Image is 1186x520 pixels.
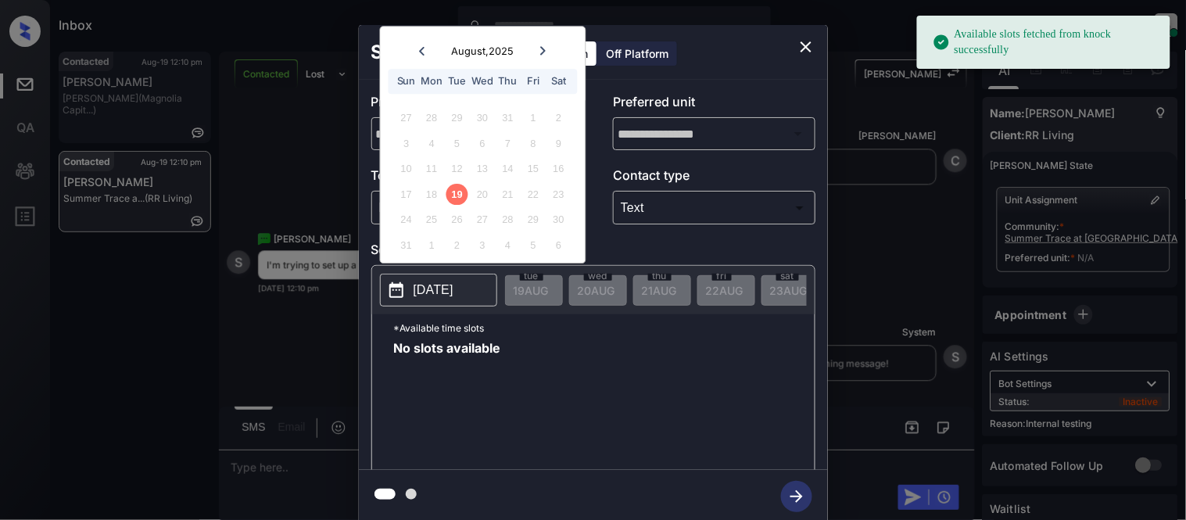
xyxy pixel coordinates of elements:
div: month 2025-08 [385,106,580,258]
div: Not available Friday, September 5th, 2025 [523,235,544,256]
h2: Schedule Tour [359,25,518,80]
div: Not available Monday, July 28th, 2025 [421,108,443,129]
div: Available slots fetched from knock successfully [933,20,1158,64]
div: Text [617,195,812,221]
div: Not available Tuesday, August 26th, 2025 [446,210,468,231]
div: Not available Sunday, August 31st, 2025 [396,235,417,256]
p: Select slot [371,240,815,265]
div: Not available Saturday, August 30th, 2025 [548,210,569,231]
div: Not available Monday, August 18th, 2025 [421,184,443,205]
div: Not available Saturday, August 16th, 2025 [548,159,569,180]
div: Mon [421,71,443,92]
div: Wed [472,71,493,92]
div: In Person [375,195,570,221]
div: Thu [497,71,518,92]
div: Not available Thursday, August 21st, 2025 [497,184,518,205]
p: Tour type [371,166,574,191]
div: Not available Tuesday, September 2nd, 2025 [446,235,468,256]
div: Not available Monday, August 4th, 2025 [421,133,443,154]
div: Not available Sunday, August 24th, 2025 [396,210,417,231]
div: Not available Wednesday, September 3rd, 2025 [472,235,493,256]
div: Not available Saturday, September 6th, 2025 [548,235,569,256]
div: Sat [548,71,569,92]
div: Not available Wednesday, August 13th, 2025 [472,159,493,180]
p: *Available time slots [394,314,815,342]
div: Tue [446,71,468,92]
div: Not available Friday, August 22nd, 2025 [523,184,544,205]
div: Not available Sunday, July 27th, 2025 [396,108,417,129]
div: Not available Thursday, August 28th, 2025 [497,210,518,231]
div: Not available Friday, August 29th, 2025 [523,210,544,231]
button: close [790,31,822,63]
div: Not available Wednesday, August 27th, 2025 [472,210,493,231]
div: Not available Saturday, August 2nd, 2025 [548,108,569,129]
div: Not available Thursday, July 31st, 2025 [497,108,518,129]
div: Not available Wednesday, August 6th, 2025 [472,133,493,154]
div: Not available Tuesday, August 5th, 2025 [446,133,468,154]
div: Not available Friday, August 15th, 2025 [523,159,544,180]
div: Not available Friday, August 8th, 2025 [523,133,544,154]
div: Not available Sunday, August 10th, 2025 [396,159,417,180]
div: Not available Saturday, August 23rd, 2025 [548,184,569,205]
div: Not available Wednesday, August 20th, 2025 [472,184,493,205]
div: Not available Monday, August 25th, 2025 [421,210,443,231]
div: Not available Tuesday, July 29th, 2025 [446,108,468,129]
div: Not available Sunday, August 3rd, 2025 [396,133,417,154]
div: Not available Saturday, August 9th, 2025 [548,133,569,154]
div: Not available Sunday, August 17th, 2025 [396,184,417,205]
div: Not available Friday, August 1st, 2025 [523,108,544,129]
div: Not available Monday, August 11th, 2025 [421,159,443,180]
span: No slots available [394,342,501,467]
p: Contact type [613,166,815,191]
div: Sun [396,71,417,92]
div: Not available Tuesday, August 12th, 2025 [446,159,468,180]
div: Not available Thursday, August 7th, 2025 [497,133,518,154]
p: Preferred community [371,92,574,117]
div: Not available Wednesday, July 30th, 2025 [472,108,493,129]
div: Not available Tuesday, August 19th, 2025 [446,184,468,205]
p: Preferred unit [613,92,815,117]
div: Not available Thursday, August 14th, 2025 [497,159,518,180]
div: Off Platform [599,41,677,66]
p: [DATE] [414,281,453,299]
div: Not available Thursday, September 4th, 2025 [497,235,518,256]
div: Not available Monday, September 1st, 2025 [421,235,443,256]
button: [DATE] [380,274,497,307]
div: Fri [523,71,544,92]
